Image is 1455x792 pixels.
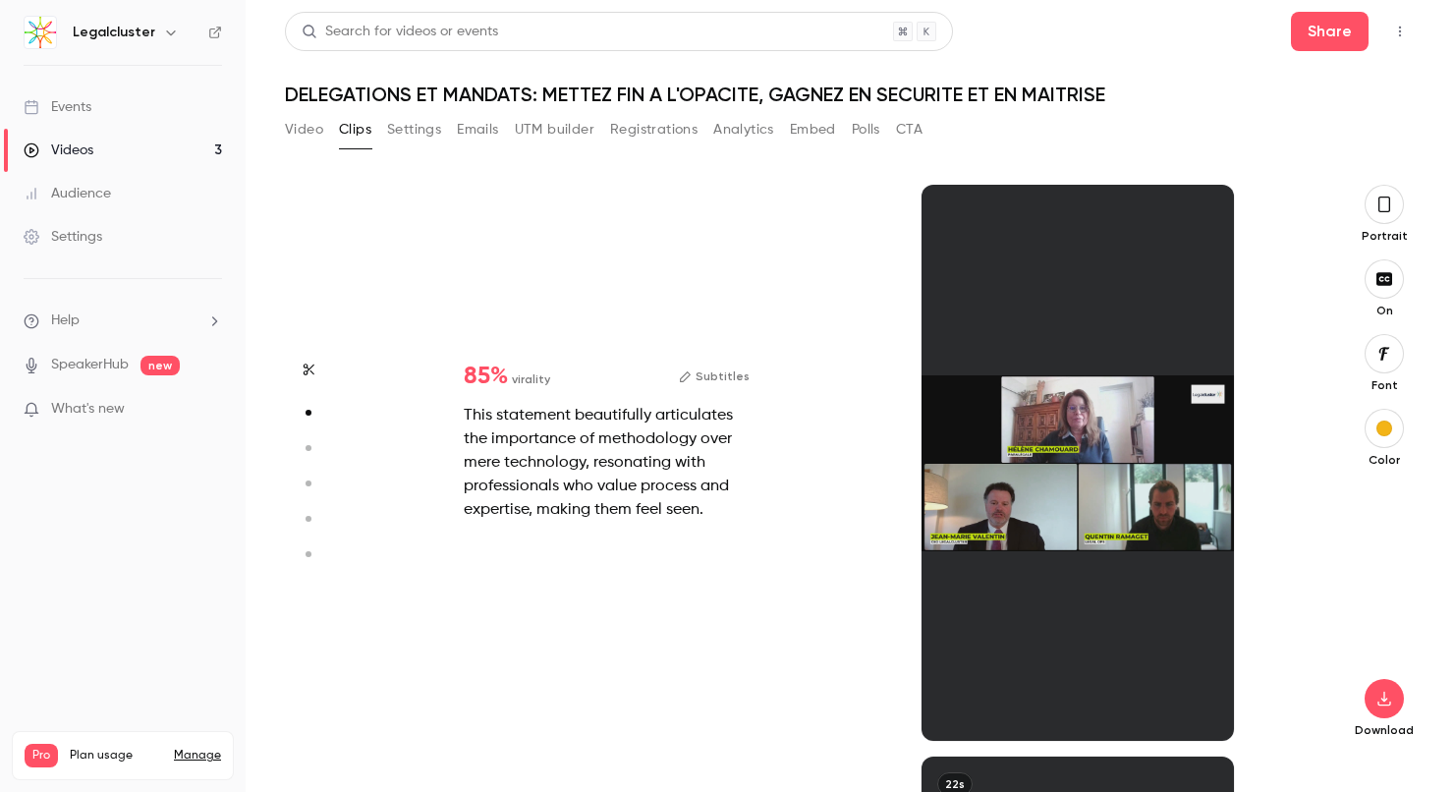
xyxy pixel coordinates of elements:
button: UTM builder [515,114,594,145]
button: Registrations [610,114,698,145]
p: Font [1353,377,1416,393]
span: Help [51,311,80,331]
img: Legalcluster [25,17,56,48]
button: Polls [852,114,880,145]
a: SpeakerHub [51,355,129,375]
button: CTA [896,114,923,145]
button: Analytics [713,114,774,145]
h6: Legalcluster [73,23,155,42]
div: Settings [24,227,102,247]
button: Subtitles [679,365,750,388]
div: This statement beautifully articulates the importance of methodology over mere technology, resona... [464,404,750,522]
button: Settings [387,114,441,145]
button: Top Bar Actions [1384,16,1416,47]
span: Pro [25,744,58,767]
p: Color [1353,452,1416,468]
button: Clips [339,114,371,145]
div: Events [24,97,91,117]
button: Emails [457,114,498,145]
p: On [1353,303,1416,318]
span: new [140,356,180,375]
div: Videos [24,141,93,160]
p: Download [1353,722,1416,738]
span: 85 % [464,365,508,388]
div: Audience [24,184,111,203]
p: Portrait [1353,228,1416,244]
span: virality [512,370,550,388]
h1: DELEGATIONS ET MANDATS: METTEZ FIN A L'OPACITE, GAGNEZ EN SECURITE ET EN MAITRISE [285,83,1416,106]
a: Manage [174,748,221,764]
li: help-dropdown-opener [24,311,222,331]
button: Embed [790,114,836,145]
span: Plan usage [70,748,162,764]
div: Search for videos or events [302,22,498,42]
span: What's new [51,399,125,420]
iframe: Noticeable Trigger [198,401,222,419]
button: Video [285,114,323,145]
button: Share [1291,12,1369,51]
